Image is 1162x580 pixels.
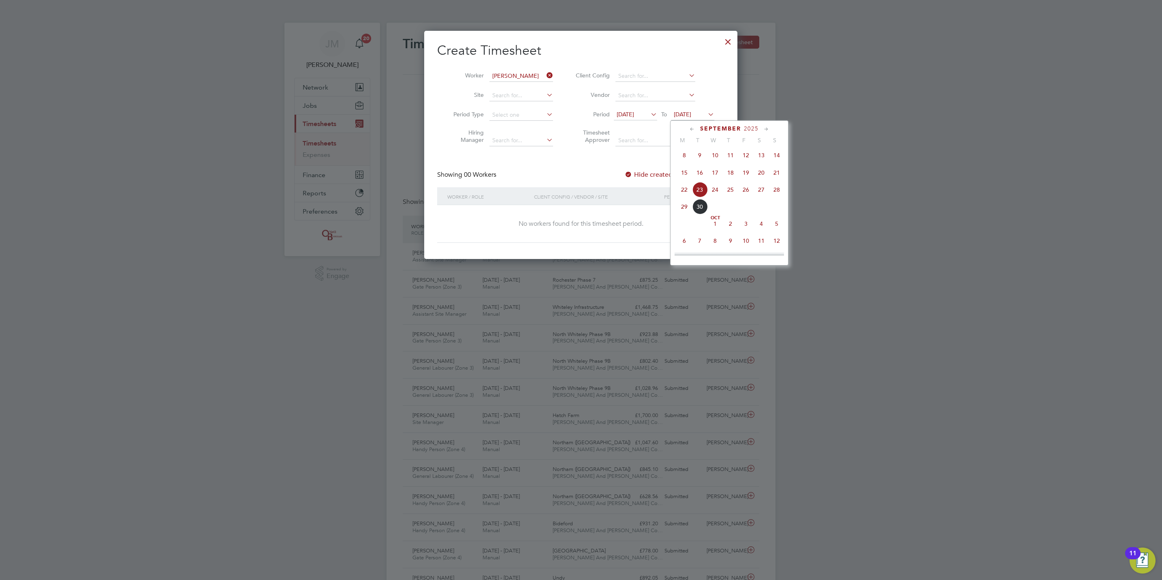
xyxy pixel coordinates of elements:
span: 26 [738,182,754,197]
span: 13 [677,250,692,265]
span: 11 [754,233,769,248]
span: 8 [677,148,692,163]
span: 17 [707,165,723,180]
label: Hide created timesheets [624,171,707,179]
span: 10 [738,233,754,248]
span: September [700,125,741,132]
span: S [767,137,782,144]
span: 18 [723,165,738,180]
span: 11 [723,148,738,163]
span: 25 [723,182,738,197]
span: 15 [677,165,692,180]
span: T [690,137,705,144]
span: T [721,137,736,144]
label: Worker [447,72,484,79]
span: 2 [723,216,738,231]
span: [DATE] [674,111,691,118]
div: Showing [437,171,498,179]
span: 20 [754,165,769,180]
input: Search for... [615,90,695,101]
span: Oct [707,216,723,220]
span: 28 [769,182,784,197]
span: 7 [692,233,707,248]
span: 9 [692,148,707,163]
label: Period [573,111,610,118]
span: 3 [738,216,754,231]
span: 12 [738,148,754,163]
span: M [675,137,690,144]
span: 27 [754,182,769,197]
label: Hiring Manager [447,129,484,143]
span: 9 [723,233,738,248]
span: 5 [769,216,784,231]
div: 11 [1129,553,1136,564]
span: 24 [707,182,723,197]
span: W [705,137,721,144]
div: Period [662,187,716,206]
span: 17 [738,250,754,265]
span: 22 [677,182,692,197]
span: 23 [692,182,707,197]
span: 30 [692,199,707,214]
input: Select one [489,109,553,121]
input: Search for... [615,71,695,82]
span: 16 [723,250,738,265]
input: Search for... [489,71,553,82]
span: To [659,109,669,120]
span: 18 [754,250,769,265]
span: 2025 [744,125,758,132]
button: Open Resource Center, 11 new notifications [1130,548,1156,574]
span: 21 [769,165,784,180]
span: 12 [769,233,784,248]
label: Timesheet Approver [573,129,610,143]
span: 19 [738,165,754,180]
span: S [752,137,767,144]
input: Search for... [489,135,553,146]
span: 14 [769,148,784,163]
label: Vendor [573,91,610,98]
span: 1 [707,216,723,231]
span: 00 Workers [464,171,496,179]
span: 8 [707,233,723,248]
label: Site [447,91,484,98]
label: Period Type [447,111,484,118]
input: Search for... [615,135,695,146]
div: Client Config / Vendor / Site [532,187,662,206]
input: Search for... [489,90,553,101]
span: 10 [707,148,723,163]
h2: Create Timesheet [437,42,724,59]
span: 16 [692,165,707,180]
span: 6 [677,233,692,248]
span: 15 [707,250,723,265]
label: Client Config [573,72,610,79]
span: 14 [692,250,707,265]
span: 13 [754,148,769,163]
span: [DATE] [617,111,634,118]
span: 4 [754,216,769,231]
span: 29 [677,199,692,214]
span: 19 [769,250,784,265]
div: Worker / Role [445,187,532,206]
span: F [736,137,752,144]
div: No workers found for this timesheet period. [445,220,716,228]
